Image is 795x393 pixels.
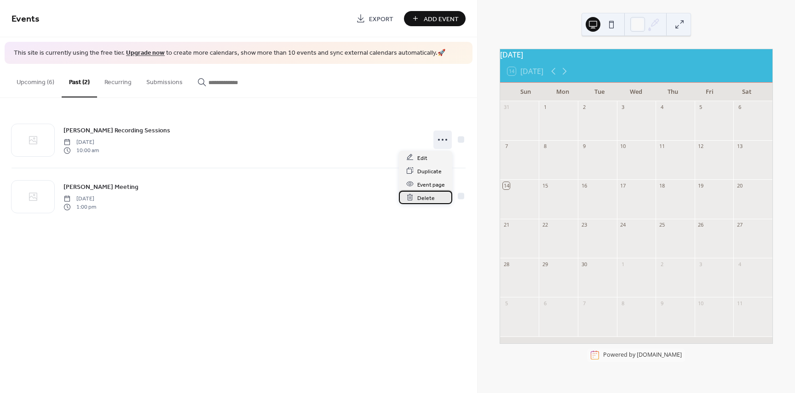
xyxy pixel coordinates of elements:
[369,14,393,24] span: Export
[542,222,548,228] div: 22
[544,83,581,101] div: Mon
[658,182,665,189] div: 18
[503,300,510,307] div: 5
[63,203,96,211] span: 1:00 pm
[618,83,655,101] div: Wed
[697,104,704,111] div: 5
[503,182,510,189] div: 14
[542,300,548,307] div: 6
[697,143,704,150] div: 12
[581,83,618,101] div: Tue
[63,194,96,203] span: [DATE]
[62,64,97,97] button: Past (2)
[658,300,665,307] div: 9
[581,261,588,268] div: 30
[620,143,627,150] div: 10
[620,104,627,111] div: 3
[691,83,728,101] div: Fri
[581,182,588,189] div: 16
[63,147,99,155] span: 10:00 am
[655,83,691,101] div: Thu
[9,64,62,97] button: Upcoming (6)
[63,125,170,136] a: [PERSON_NAME] Recording Sessions
[637,351,682,359] a: [DOMAIN_NAME]
[14,49,445,58] span: This site is currently using the free tier. to create more calendars, show more than 10 events an...
[697,182,704,189] div: 19
[507,83,544,101] div: Sun
[736,104,743,111] div: 6
[349,11,400,26] a: Export
[581,300,588,307] div: 7
[603,351,682,359] div: Powered by
[658,143,665,150] div: 11
[417,193,435,203] span: Delete
[404,11,466,26] button: Add Event
[581,104,588,111] div: 2
[503,104,510,111] div: 31
[620,182,627,189] div: 17
[581,143,588,150] div: 9
[697,300,704,307] div: 10
[658,104,665,111] div: 4
[581,222,588,228] div: 23
[97,64,139,97] button: Recurring
[736,261,743,268] div: 4
[736,222,743,228] div: 27
[503,261,510,268] div: 28
[500,49,772,60] div: [DATE]
[503,143,510,150] div: 7
[542,143,548,150] div: 8
[736,143,743,150] div: 13
[417,180,445,189] span: Event page
[620,300,627,307] div: 8
[424,14,459,24] span: Add Event
[658,222,665,228] div: 25
[417,153,427,163] span: Edit
[542,182,548,189] div: 15
[728,83,765,101] div: Sat
[63,125,170,135] span: [PERSON_NAME] Recording Sessions
[697,222,704,228] div: 26
[12,10,40,28] span: Events
[542,261,548,268] div: 29
[620,222,627,228] div: 24
[736,182,743,189] div: 20
[697,261,704,268] div: 3
[503,222,510,228] div: 21
[620,261,627,268] div: 1
[542,104,548,111] div: 1
[658,261,665,268] div: 2
[736,300,743,307] div: 11
[417,166,442,176] span: Duplicate
[139,64,190,97] button: Submissions
[63,138,99,146] span: [DATE]
[126,47,165,59] a: Upgrade now
[63,182,138,192] a: [PERSON_NAME] Meeting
